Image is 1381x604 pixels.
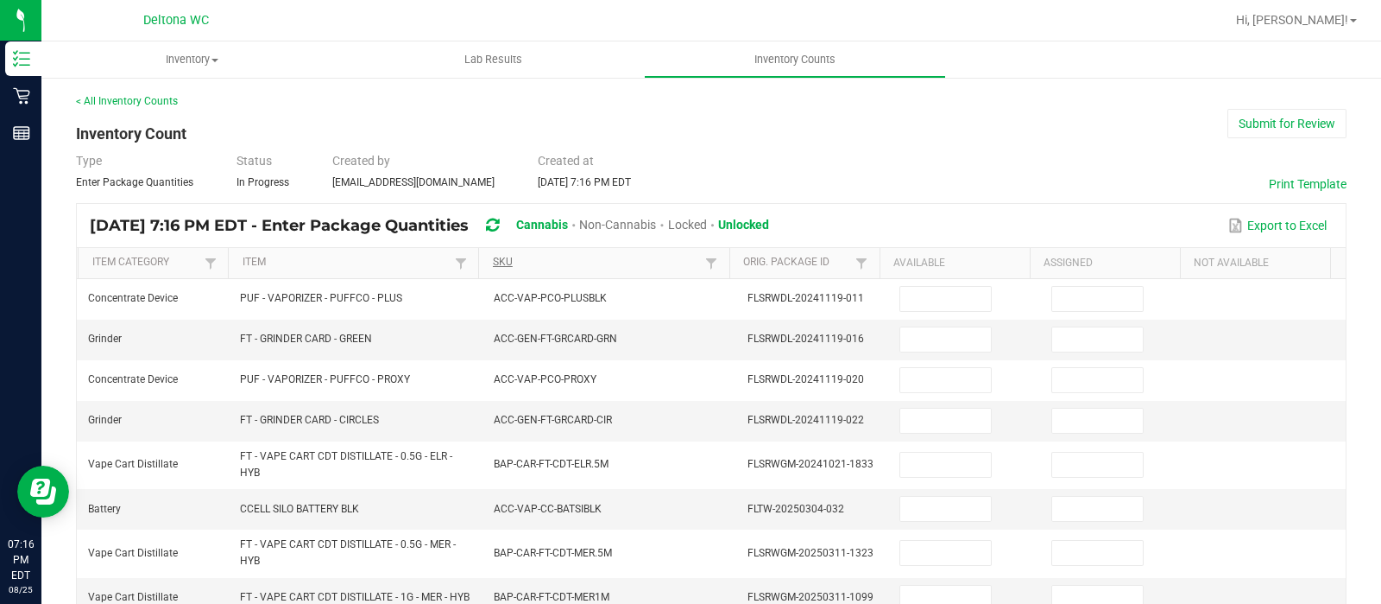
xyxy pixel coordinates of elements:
span: Vape Cart Distillate [88,591,178,603]
span: Locked [668,218,707,232]
span: BAP-CAR-FT-CDT-MER1M [494,591,609,603]
span: FLSRWGM-20250311-1099 [747,591,873,603]
span: FLSRWGM-20241021-1833 [747,458,873,470]
span: Non-Cannabis [579,218,656,232]
span: FLSRWDL-20241119-011 [747,292,864,304]
iframe: Resource center [17,466,69,518]
span: [DATE] 7:16 PM EDT [538,176,631,188]
a: ItemSortable [243,256,451,270]
span: ACC-VAP-PCO-PROXY [494,373,596,385]
a: SKUSortable [493,256,702,270]
span: Concentrate Device [88,292,178,304]
span: Inventory Counts [731,52,859,67]
p: 08/25 [8,583,34,596]
span: Enter Package Quantities [76,176,193,188]
a: Inventory Counts [644,41,945,78]
span: FLTW-20250304-032 [747,503,844,515]
span: FT - GRINDER CARD - GREEN [240,333,372,345]
span: FLSRWDL-20241119-022 [747,414,864,426]
span: FLSRWDL-20241119-016 [747,333,864,345]
span: Inventory [41,52,343,67]
a: Orig. Package IdSortable [743,256,851,270]
span: Inventory Count [76,124,186,143]
span: FLSRWGM-20250311-1323 [747,547,873,559]
a: Lab Results [343,41,644,78]
button: Submit for Review [1227,109,1346,138]
span: Status [236,154,272,168]
span: PUF - VAPORIZER - PUFFCO - PROXY [240,373,410,385]
a: Filter [200,252,221,274]
span: Battery [88,503,121,515]
a: < All Inventory Counts [76,95,178,107]
span: ACC-GEN-FT-GRCARD-CIR [494,414,612,426]
th: Not Available [1180,248,1330,279]
button: Print Template [1269,175,1346,193]
span: Vape Cart Distillate [88,458,178,470]
inline-svg: Reports [13,124,30,142]
span: Grinder [88,414,122,426]
span: ACC-VAP-CC-BATSIBLK [494,503,602,515]
inline-svg: Inventory [13,50,30,67]
span: Cannabis [516,218,568,232]
span: ACC-VAP-PCO-PLUSBLK [494,292,607,304]
span: FT - VAPE CART CDT DISTILLATE - 0.5G - MER - HYB [240,538,456,567]
span: Type [76,154,102,168]
span: PUF - VAPORIZER - PUFFCO - PLUS [240,292,402,304]
span: Created at [538,154,594,168]
span: Created by [332,154,390,168]
span: Deltona WC [143,13,209,28]
span: [EMAIL_ADDRESS][DOMAIN_NAME] [332,176,495,188]
a: Filter [451,252,471,274]
a: Item CategorySortable [92,256,200,270]
span: Concentrate Device [88,373,178,385]
span: Lab Results [441,52,545,67]
span: Unlocked [718,218,769,232]
div: [DATE] 7:16 PM EDT - Enter Package Quantities [90,210,782,242]
span: FT - VAPE CART CDT DISTILLATE - 0.5G - ELR - HYB [240,450,452,479]
span: BAP-CAR-FT-CDT-ELR.5M [494,458,609,470]
a: Inventory [41,41,343,78]
span: Hi, [PERSON_NAME]! [1236,13,1348,27]
a: Filter [851,252,872,274]
inline-svg: Retail [13,87,30,105]
span: BAP-CAR-FT-CDT-MER.5M [494,547,612,559]
span: Vape Cart Distillate [88,547,178,559]
span: FT - GRINDER CARD - CIRCLES [240,414,379,426]
p: 07:16 PM EDT [8,537,34,583]
span: ACC-GEN-FT-GRCARD-GRN [494,333,617,345]
th: Assigned [1030,248,1180,279]
span: Grinder [88,333,122,345]
span: CCELL SILO BATTERY BLK [240,503,359,515]
span: FLSRWDL-20241119-020 [747,373,864,385]
button: Export to Excel [1224,211,1331,240]
span: In Progress [236,176,289,188]
th: Available [880,248,1030,279]
a: Filter [701,252,722,274]
span: FT - VAPE CART CDT DISTILLATE - 1G - MER - HYB [240,591,470,603]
